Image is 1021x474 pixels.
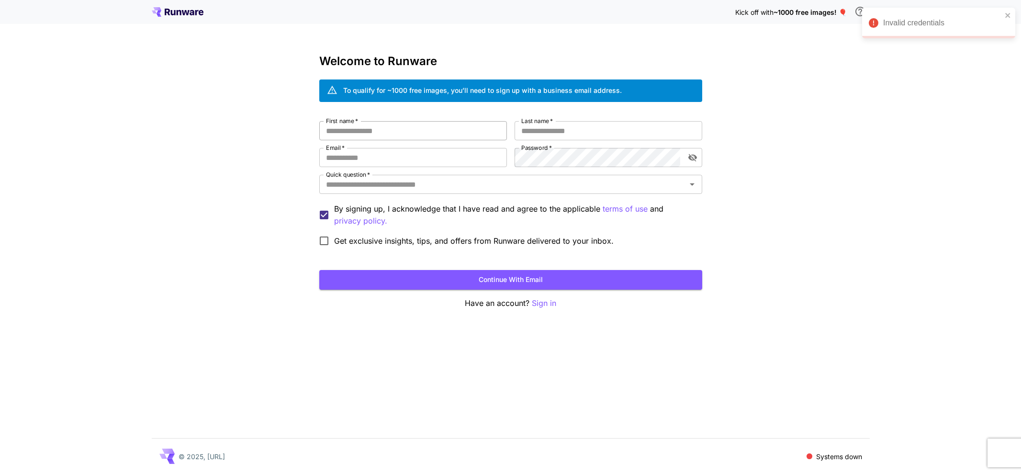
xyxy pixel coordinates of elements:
label: Last name [521,117,553,125]
p: privacy policy. [334,215,387,227]
button: Sign in [532,297,556,309]
p: By signing up, I acknowledge that I have read and agree to the applicable and [334,203,695,227]
label: Password [521,144,552,152]
p: Have an account? [319,297,702,309]
div: To qualify for ~1000 free images, you’ll need to sign up with a business email address. [343,85,622,95]
label: First name [326,117,358,125]
div: Invalid credentials [883,17,1002,29]
h3: Welcome to Runware [319,55,702,68]
span: Kick off with [735,8,774,16]
button: toggle password visibility [684,149,701,166]
button: By signing up, I acknowledge that I have read and agree to the applicable and privacy policy. [603,203,648,215]
button: close [1005,11,1011,19]
p: Systems down [816,451,862,462]
button: In order to qualify for free credit, you need to sign up with a business email address and click ... [851,2,870,21]
p: terms of use [603,203,648,215]
span: Get exclusive insights, tips, and offers from Runware delivered to your inbox. [334,235,614,247]
label: Quick question [326,170,370,179]
button: Continue with email [319,270,702,290]
button: Open [685,178,699,191]
span: ~1000 free images! 🎈 [774,8,847,16]
button: By signing up, I acknowledge that I have read and agree to the applicable terms of use and [334,215,387,227]
p: © 2025, [URL] [179,451,225,462]
label: Email [326,144,345,152]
